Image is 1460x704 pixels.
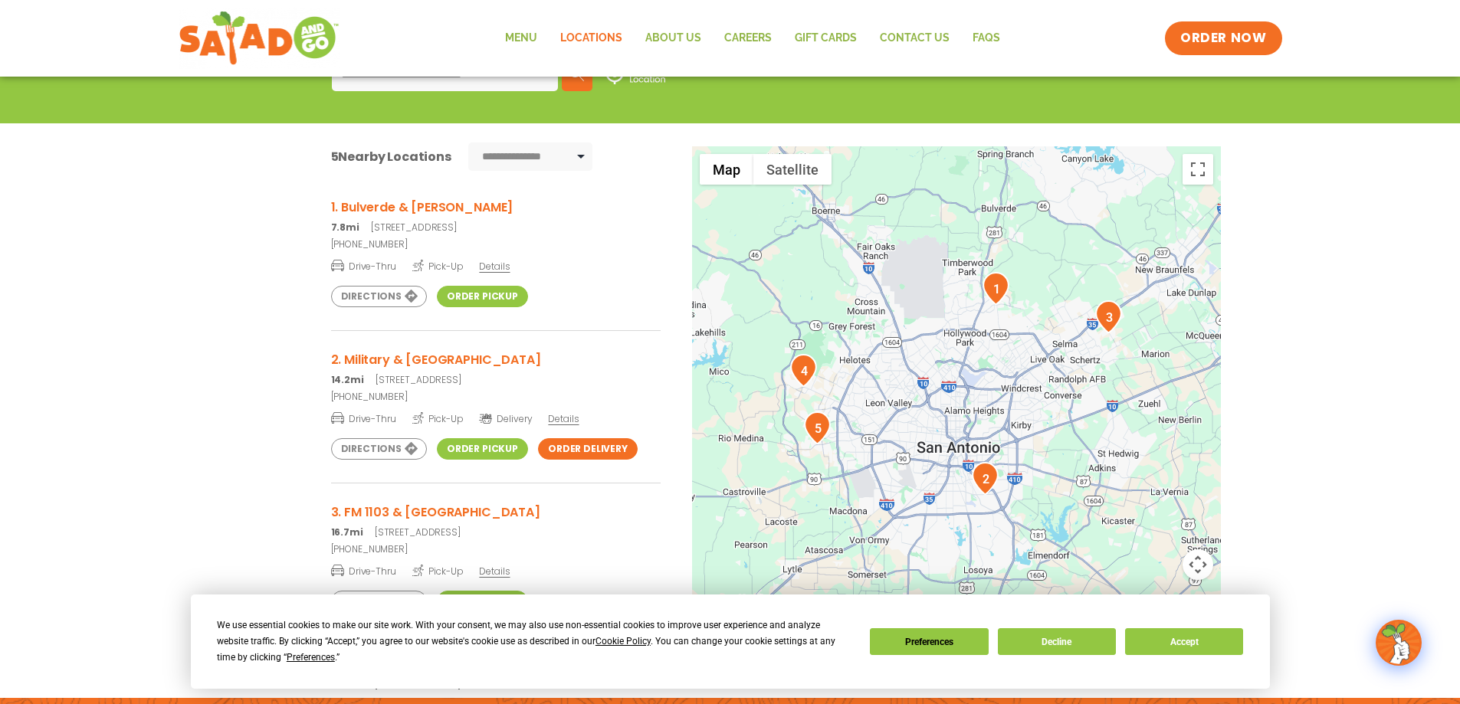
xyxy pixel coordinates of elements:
[331,221,359,234] strong: 7.8mi
[1125,628,1243,655] button: Accept
[331,591,427,612] a: Directions
[331,254,661,273] a: Drive-Thru Pick-Up Details
[538,438,638,460] a: Order Delivery
[331,390,661,404] a: [PHONE_NUMBER]
[331,438,427,460] a: Directions
[700,154,753,185] button: Show street map
[331,411,396,426] span: Drive-Thru
[479,260,510,273] span: Details
[331,678,363,691] strong: 16.8mi
[331,407,661,426] a: Drive-Thru Pick-Up Delivery Details
[870,628,988,655] button: Preferences
[331,148,339,165] span: 5
[437,591,528,612] a: Order Pickup
[479,565,510,578] span: Details
[331,526,363,539] strong: 16.7mi
[804,411,831,444] div: 5
[494,21,1012,56] nav: Menu
[972,462,999,495] div: 2
[331,198,661,217] h3: 1. Bulverde & [PERSON_NAME]
[331,258,396,273] span: Drive-Thru
[753,154,832,185] button: Show satellite imagery
[437,286,528,307] a: Order Pickup
[548,412,579,425] span: Details
[961,21,1012,56] a: FAQs
[287,652,335,663] span: Preferences
[331,221,661,234] p: [STREET_ADDRESS]
[437,438,528,460] a: Order Pickup
[217,617,851,666] div: We use essential cookies to make our site work. With your consent, we may also use non-essential ...
[595,636,651,647] span: Cookie Policy
[1183,549,1213,580] button: Map camera controls
[331,286,427,307] a: Directions
[1183,154,1213,185] button: Toggle fullscreen view
[494,21,549,56] a: Menu
[1180,29,1266,47] span: ORDER NOW
[331,542,661,556] a: [PHONE_NUMBER]
[331,237,661,251] a: [PHONE_NUMBER]
[331,147,451,166] div: Nearby Locations
[790,354,817,387] div: 4
[412,563,464,578] span: Pick-Up
[331,373,661,387] p: [STREET_ADDRESS]
[331,526,661,539] p: [STREET_ADDRESS]
[868,21,961,56] a: Contact Us
[331,563,396,578] span: Drive-Thru
[331,503,661,522] h3: 3. FM 1103 & [GEOGRAPHIC_DATA]
[634,21,713,56] a: About Us
[179,8,340,69] img: new-SAG-logo-768×292
[983,272,1009,305] div: 1
[998,628,1116,655] button: Decline
[331,559,661,578] a: Drive-Thru Pick-Up Details
[713,21,783,56] a: Careers
[783,21,868,56] a: GIFT CARDS
[331,373,364,386] strong: 14.2mi
[331,350,661,369] h3: 2. Military & [GEOGRAPHIC_DATA]
[331,350,661,387] a: 2. Military & [GEOGRAPHIC_DATA] 14.2mi[STREET_ADDRESS]
[191,594,1270,689] div: Cookie Consent Prompt
[412,411,464,426] span: Pick-Up
[1165,21,1281,55] a: ORDER NOW
[1095,300,1122,333] div: 3
[549,21,634,56] a: Locations
[331,198,661,234] a: 1. Bulverde & [PERSON_NAME] 7.8mi[STREET_ADDRESS]
[479,412,532,426] span: Delivery
[412,258,464,273] span: Pick-Up
[331,503,661,539] a: 3. FM 1103 & [GEOGRAPHIC_DATA] 16.7mi[STREET_ADDRESS]
[1377,621,1420,664] img: wpChatIcon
